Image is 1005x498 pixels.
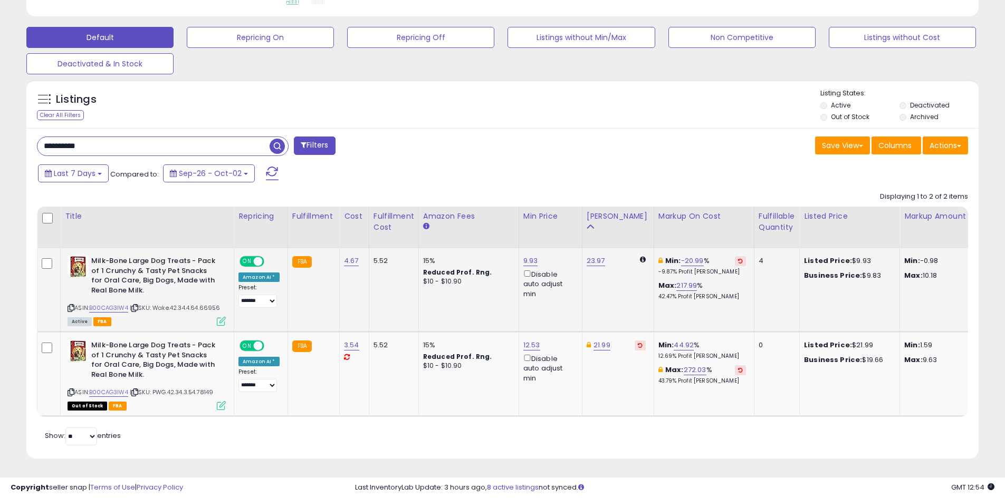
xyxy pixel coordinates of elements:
[658,281,746,300] div: %
[238,272,280,282] div: Amazon AI *
[241,341,254,350] span: ON
[344,256,359,266] a: 4.67
[804,270,862,280] b: Business Price:
[68,317,92,326] span: All listings currently available for purchase on Amazon
[292,256,312,268] small: FBA
[238,284,280,308] div: Preset:
[904,256,920,266] strong: Min:
[187,27,334,48] button: Repricing On
[878,140,912,151] span: Columns
[676,280,697,291] a: 217.99
[759,211,795,233] div: Fulfillable Quantity
[263,341,280,350] span: OFF
[923,136,968,154] button: Actions
[910,112,939,121] label: Archived
[130,304,221,312] span: | SKU: Wake.42.34.4.64.66956
[423,268,492,277] b: Reduced Prof. Rng.
[820,89,979,99] p: Listing States:
[37,110,84,120] div: Clear All Filters
[831,101,850,110] label: Active
[594,340,610,350] a: 21.99
[26,53,174,74] button: Deactivated & In Stock
[831,112,869,121] label: Out of Stock
[487,482,539,492] a: 8 active listings
[910,101,950,110] label: Deactivated
[423,340,511,350] div: 15%
[89,388,128,397] a: B00CAG3IW4
[523,256,538,266] a: 9.93
[90,482,135,492] a: Terms of Use
[241,257,254,266] span: ON
[658,353,746,360] p: 12.69% Profit [PERSON_NAME]
[804,271,892,280] div: $9.83
[523,340,540,350] a: 12.53
[804,340,852,350] b: Listed Price:
[815,136,870,154] button: Save View
[904,355,923,365] strong: Max:
[292,340,312,352] small: FBA
[904,340,992,350] p: 1.59
[904,271,992,280] p: 10.18
[292,211,335,222] div: Fulfillment
[130,388,214,396] span: | SKU: PWG.42.34.3.54.78149
[423,362,511,370] div: $10 - $10.90
[110,169,159,179] span: Compared to:
[951,482,994,492] span: 2025-10-10 12:54 GMT
[54,168,95,179] span: Last 7 Days
[423,222,429,231] small: Amazon Fees.
[587,211,649,222] div: [PERSON_NAME]
[654,207,754,248] th: The percentage added to the cost of goods (COGS) that forms the calculator for Min & Max prices.
[137,482,183,492] a: Privacy Policy
[238,357,280,366] div: Amazon AI *
[179,168,242,179] span: Sep-26 - Oct-02
[829,27,976,48] button: Listings without Cost
[344,340,359,350] a: 3.54
[91,256,219,298] b: Milk-Bone Large Dog Treats - Pack of 1 Crunchy & Tasty Pet Snacks for Oral Care, Big Dogs, Made w...
[880,192,968,202] div: Displaying 1 to 2 of 2 items
[658,365,746,385] div: %
[674,340,694,350] a: 44.92
[658,268,746,276] p: -9.87% Profit [PERSON_NAME]
[658,280,677,290] b: Max:
[684,365,706,375] a: 272.03
[347,27,494,48] button: Repricing Off
[904,355,992,365] p: 9.63
[68,340,226,409] div: ASIN:
[294,136,335,155] button: Filters
[523,268,574,299] div: Disable auto adjust min
[68,402,107,411] span: All listings that are currently out of stock and unavailable for purchase on Amazon
[759,340,791,350] div: 0
[681,256,704,266] a: -20.99
[68,256,226,325] div: ASIN:
[65,211,229,222] div: Title
[904,211,996,222] div: Markup Amount
[759,256,791,266] div: 4
[423,352,492,361] b: Reduced Prof. Rng.
[56,92,97,107] h5: Listings
[804,211,895,222] div: Listed Price
[804,355,892,365] div: $19.66
[904,256,992,266] p: -0.98
[374,256,410,266] div: 5.52
[11,482,49,492] strong: Copyright
[93,317,111,326] span: FBA
[91,340,219,382] b: Milk-Bone Large Dog Treats - Pack of 1 Crunchy & Tasty Pet Snacks for Oral Care, Big Dogs, Made w...
[508,27,655,48] button: Listings without Min/Max
[904,270,923,280] strong: Max:
[523,211,578,222] div: Min Price
[523,353,574,383] div: Disable auto adjust min
[11,483,183,493] div: seller snap | |
[45,431,121,441] span: Show: entries
[658,211,750,222] div: Markup on Cost
[68,340,89,362] img: 51BPJuHTCnL._SL40_.jpg
[38,164,109,182] button: Last 7 Days
[423,211,514,222] div: Amazon Fees
[423,277,511,286] div: $10 - $10.90
[89,304,128,313] a: B00CAG3IW4
[665,365,684,375] b: Max:
[68,256,89,277] img: 51BPJuHTCnL._SL40_.jpg
[668,27,816,48] button: Non Competitive
[26,27,174,48] button: Default
[163,164,255,182] button: Sep-26 - Oct-02
[238,211,283,222] div: Repricing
